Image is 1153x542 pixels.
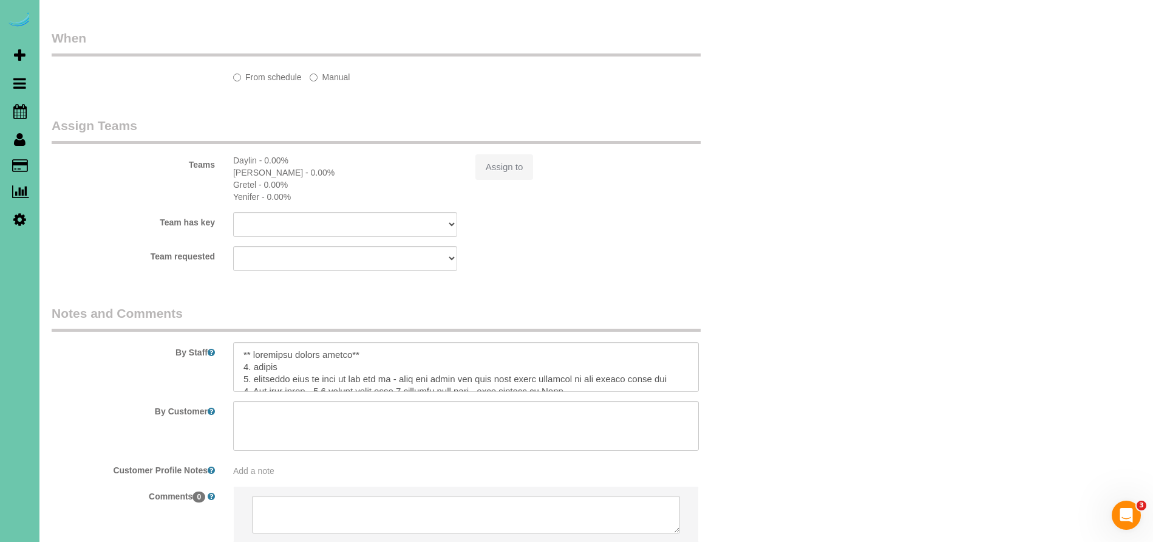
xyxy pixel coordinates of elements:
label: By Staff [43,342,224,358]
iframe: Intercom live chat [1112,501,1141,530]
div: [PERSON_NAME] - 0.00% [233,166,457,179]
label: Customer Profile Notes [43,460,224,476]
input: From schedule [233,74,241,81]
span: 0 [192,492,205,503]
img: Automaid Logo [7,12,32,29]
label: Manual [310,67,350,83]
span: Add a note [233,466,274,476]
legend: Notes and Comments [52,304,701,332]
label: Teams [43,154,224,171]
div: Daylin - 0.00% [233,154,457,166]
span: 3 [1137,501,1146,510]
label: Team has key [43,212,224,228]
input: Manual [310,74,318,81]
legend: Assign Teams [52,117,701,144]
label: By Customer [43,401,224,417]
label: From schedule [233,67,302,83]
label: Team requested [43,246,224,262]
legend: When [52,29,701,57]
div: Gretel - 0.00% [233,179,457,191]
label: Comments [43,486,224,503]
div: Yenifer - 0.00% [233,191,457,203]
